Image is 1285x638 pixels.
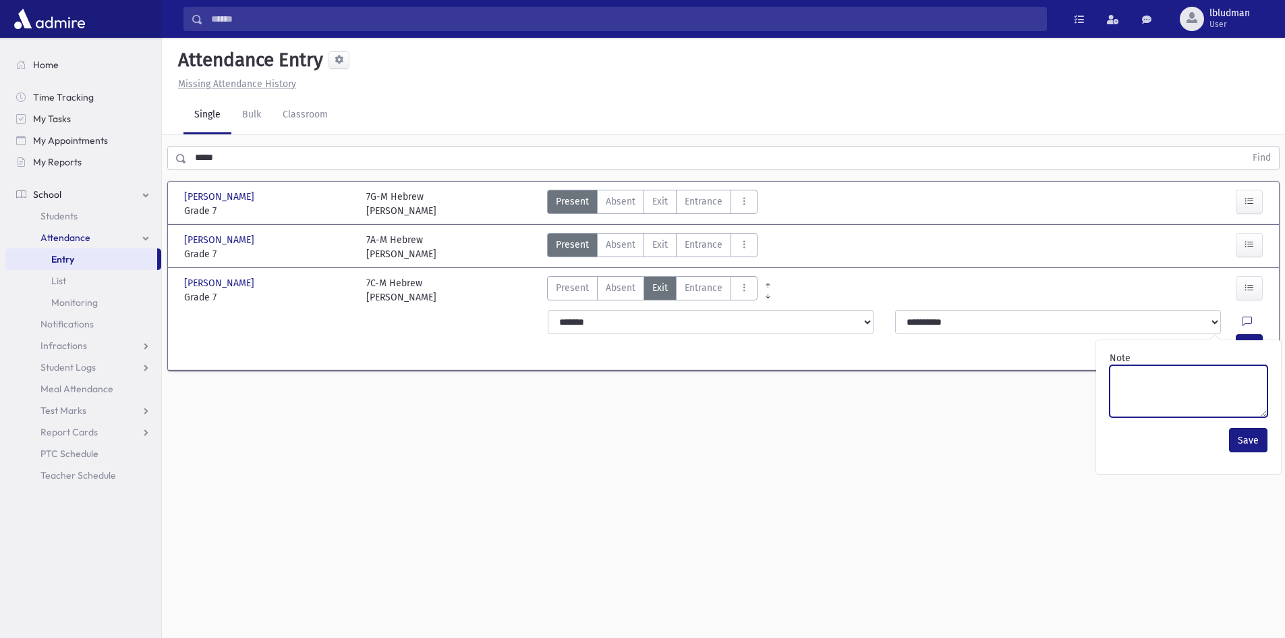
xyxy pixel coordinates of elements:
[5,270,161,292] a: List
[547,276,758,304] div: AttTypes
[652,281,668,295] span: Exit
[606,281,635,295] span: Absent
[51,296,98,309] span: Monitoring
[184,276,257,290] span: [PERSON_NAME]
[606,194,635,209] span: Absent
[173,49,323,72] h5: Attendance Entry
[5,130,161,151] a: My Appointments
[40,448,98,460] span: PTC Schedule
[1209,8,1250,19] span: lbludman
[5,313,161,335] a: Notifications
[231,97,272,134] a: Bulk
[40,383,113,395] span: Meal Attendance
[33,91,94,103] span: Time Tracking
[40,426,98,438] span: Report Cards
[366,276,436,304] div: 7C-M Hebrew [PERSON_NAME]
[40,318,94,330] span: Notifications
[366,233,436,261] div: 7A-M Hebrew [PERSON_NAME]
[183,97,231,134] a: Single
[1110,351,1131,365] label: Note
[1245,147,1279,169] button: Find
[5,464,161,486] a: Teacher Schedule
[40,210,78,222] span: Students
[685,238,722,252] span: Entrance
[203,7,1046,31] input: Search
[606,238,635,252] span: Absent
[1209,19,1250,30] span: User
[40,404,86,417] span: Test Marks
[5,356,161,378] a: Student Logs
[184,190,257,204] span: [PERSON_NAME]
[33,156,82,168] span: My Reports
[5,335,161,356] a: Infractions
[184,233,257,247] span: [PERSON_NAME]
[11,5,88,32] img: AdmirePro
[33,134,108,147] span: My Appointments
[5,421,161,443] a: Report Cards
[652,194,668,209] span: Exit
[33,59,59,71] span: Home
[51,253,74,265] span: Entry
[33,188,61,201] span: School
[40,361,96,373] span: Student Logs
[556,238,589,252] span: Present
[40,232,90,244] span: Attendance
[184,247,353,261] span: Grade 7
[272,97,339,134] a: Classroom
[178,78,296,90] u: Missing Attendance History
[40,340,87,352] span: Infractions
[5,400,161,421] a: Test Marks
[556,281,589,295] span: Present
[1229,428,1267,452] button: Save
[366,190,436,218] div: 7G-M Hebrew [PERSON_NAME]
[685,194,722,209] span: Entrance
[51,275,66,287] span: List
[5,184,161,205] a: School
[547,190,758,218] div: AttTypes
[40,469,116,481] span: Teacher Schedule
[5,292,161,313] a: Monitoring
[5,54,161,76] a: Home
[184,290,353,304] span: Grade 7
[5,108,161,130] a: My Tasks
[184,204,353,218] span: Grade 7
[5,378,161,400] a: Meal Attendance
[652,238,668,252] span: Exit
[5,205,161,227] a: Students
[556,194,589,209] span: Present
[33,113,71,125] span: My Tasks
[5,86,161,108] a: Time Tracking
[5,248,157,270] a: Entry
[5,227,161,248] a: Attendance
[547,233,758,261] div: AttTypes
[173,78,296,90] a: Missing Attendance History
[685,281,722,295] span: Entrance
[5,443,161,464] a: PTC Schedule
[5,151,161,173] a: My Reports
